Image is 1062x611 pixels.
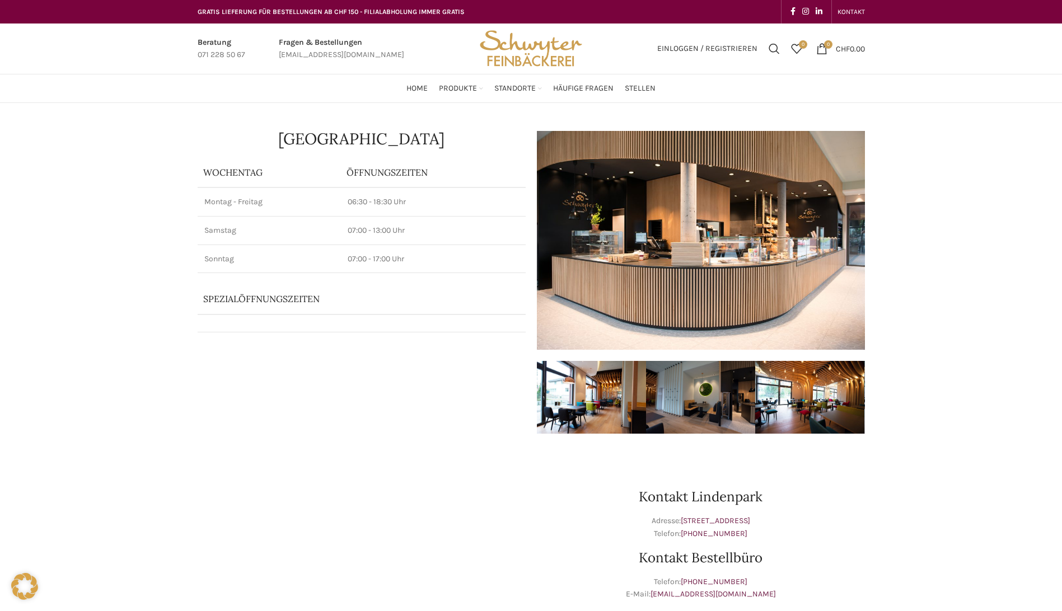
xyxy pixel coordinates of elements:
a: Infobox link [198,36,245,62]
span: Produkte [439,83,477,94]
a: 0 CHF0.00 [811,37,871,60]
h2: Kontakt Bestellbüro [537,551,865,565]
img: 006-e1571983941404 [755,361,864,434]
span: 0 [824,40,832,49]
a: Häufige Fragen [553,77,614,100]
p: Montag - Freitag [204,196,334,208]
a: KONTAKT [838,1,865,23]
a: Infobox link [279,36,404,62]
a: [EMAIL_ADDRESS][DOMAIN_NAME] [651,589,776,599]
a: Suchen [763,37,785,60]
p: 06:30 - 18:30 Uhr [348,196,519,208]
span: Einloggen / Registrieren [657,45,757,53]
a: Facebook social link [787,4,799,20]
span: Stellen [625,83,656,94]
a: Site logo [476,43,586,53]
a: [PHONE_NUMBER] [681,577,747,586]
p: 07:00 - 13:00 Uhr [348,225,519,236]
a: Einloggen / Registrieren [652,37,763,60]
p: Wochentag [203,166,335,178]
a: Produkte [439,77,483,100]
img: 002-1-e1571984059720 [646,361,755,434]
span: Häufige Fragen [553,83,614,94]
a: [STREET_ADDRESS] [681,516,750,525]
span: CHF [836,44,850,53]
a: 0 [785,37,808,60]
a: Home [406,77,428,100]
h2: Kontakt Lindenpark [537,490,865,504]
a: Standorte [494,77,542,100]
span: KONTAKT [838,8,865,16]
p: Spezialöffnungszeiten [203,293,489,305]
div: Secondary navigation [832,1,871,23]
img: Bäckerei Schwyter [476,23,586,74]
span: Home [406,83,428,94]
bdi: 0.00 [836,44,865,53]
div: Meine Wunschliste [785,37,808,60]
h1: [GEOGRAPHIC_DATA] [198,131,526,147]
p: ÖFFNUNGSZEITEN [347,166,520,178]
a: Instagram social link [799,4,812,20]
p: Samstag [204,225,334,236]
p: Adresse: Telefon: [537,515,865,540]
a: [PHONE_NUMBER] [681,529,747,538]
span: 0 [799,40,807,49]
a: Linkedin social link [812,4,826,20]
p: Telefon: E-Mail: [537,576,865,601]
p: 07:00 - 17:00 Uhr [348,253,519,265]
p: Sonntag [204,253,334,265]
img: 016-e1571924866289 [864,361,974,434]
span: Standorte [494,83,536,94]
div: Main navigation [192,77,871,100]
span: GRATIS LIEFERUNG FÜR BESTELLUNGEN AB CHF 150 - FILIALABHOLUNG IMMER GRATIS [198,8,465,16]
a: Stellen [625,77,656,100]
img: 003-e1571984124433 [537,361,646,434]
